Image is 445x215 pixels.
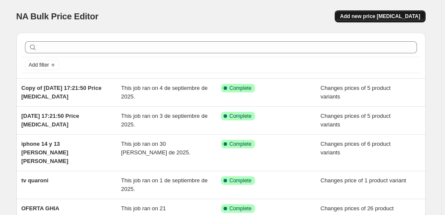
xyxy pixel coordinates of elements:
[321,113,391,128] span: Changes prices of 5 product variants
[121,113,208,128] span: This job ran on 3 de septiembre de 2025.
[22,205,59,212] span: OFERTA GHIA
[22,177,49,184] span: tv quaroni
[230,177,252,184] span: Complete
[230,205,252,212] span: Complete
[230,141,252,147] span: Complete
[29,61,49,68] span: Add filter
[25,60,59,70] button: Add filter
[121,141,190,156] span: This job ran on 30 [PERSON_NAME] de 2025.
[16,12,99,21] span: NA Bulk Price Editor
[321,141,391,156] span: Changes prices of 6 product variants
[340,13,420,20] span: Add new price [MEDICAL_DATA]
[335,10,425,22] button: Add new price [MEDICAL_DATA]
[230,113,252,120] span: Complete
[22,141,68,164] span: iphone 14 y 13 [PERSON_NAME] [PERSON_NAME]
[121,177,208,192] span: This job ran on 1 de septiembre de 2025.
[230,85,252,92] span: Complete
[321,85,391,100] span: Changes prices of 5 product variants
[121,85,208,100] span: This job ran on 4 de septiembre de 2025.
[321,177,406,184] span: Changes price of 1 product variant
[22,113,79,128] span: [DATE] 17:21:50 Price [MEDICAL_DATA]
[22,85,102,100] span: Copy of [DATE] 17:21:50 Price [MEDICAL_DATA]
